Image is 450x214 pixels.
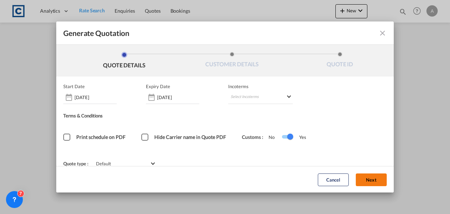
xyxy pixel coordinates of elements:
[63,134,127,141] md-checkbox: Print schedule on PDF
[96,161,111,166] div: Default
[76,134,126,140] span: Print schedule on PDF
[292,134,306,140] span: Yes
[318,173,349,186] button: Cancel
[75,94,117,100] input: Start date
[63,84,85,89] p: Start Date
[63,161,94,166] span: Quote type :
[269,134,282,140] span: No
[282,132,292,142] md-switch: Switch 1
[242,134,269,140] span: Customs :
[63,113,225,121] div: Terms & Conditions
[70,52,178,71] li: QUOTE DETAILS
[141,134,228,141] md-checkbox: Hide Carrier name in Quote PDF
[356,173,387,186] button: Next
[228,84,293,89] span: Incoterms
[56,22,394,193] md-dialog: Generate QuotationQUOTE ...
[378,29,387,37] md-icon: icon-close fg-AAA8AD cursor m-0
[63,29,129,38] span: Generate Quotation
[286,52,394,71] li: QUOTE ID
[178,52,286,71] li: CUSTOMER DETAILS
[146,84,170,89] p: Expiry Date
[154,134,226,140] span: Hide Carrier name in Quote PDF
[228,91,293,104] md-select: Select Incoterms
[157,94,199,100] input: Expiry date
